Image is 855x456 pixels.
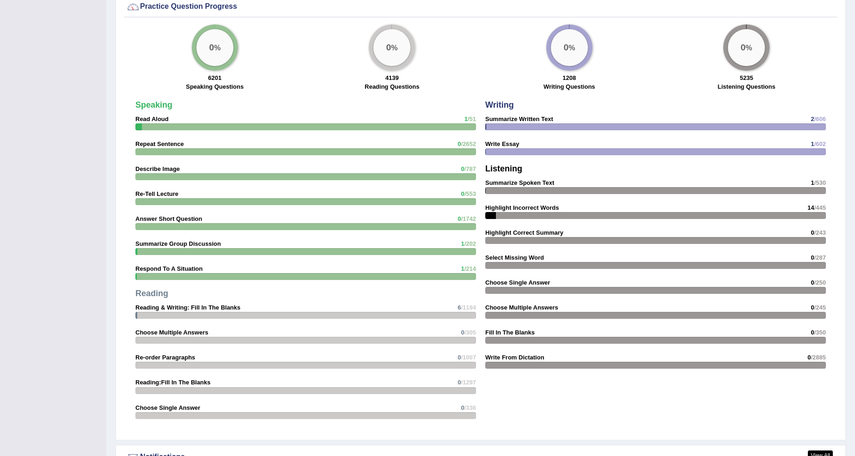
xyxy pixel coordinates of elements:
[814,229,826,236] span: /243
[485,254,544,261] strong: Select Missing Word
[807,204,814,211] span: 14
[814,179,826,186] span: /530
[464,116,468,122] span: 1
[741,43,746,53] big: 0
[814,304,826,311] span: /245
[461,304,476,311] span: /1194
[458,354,461,361] span: 0
[135,100,172,109] strong: Speaking
[485,229,563,236] strong: Highlight Correct Summary
[135,289,168,298] strong: Reading
[814,140,826,147] span: /602
[458,215,461,222] span: 0
[135,404,200,411] strong: Choose Single Answer
[485,179,554,186] strong: Summarize Spoken Text
[468,116,476,122] span: /51
[807,354,811,361] span: 0
[365,82,419,91] label: Reading Questions
[135,165,180,172] strong: Describe Image
[485,354,544,361] strong: Write From Dictation
[458,379,461,386] span: 0
[209,43,214,53] big: 0
[135,116,169,122] strong: Read Aloud
[562,74,576,81] strong: 1208
[811,329,814,336] span: 0
[485,116,553,122] strong: Summarize Written Text
[461,215,476,222] span: /1742
[485,140,519,147] strong: Write Essay
[208,74,221,81] strong: 6201
[814,116,826,122] span: /606
[386,43,391,53] big: 0
[135,329,208,336] strong: Choose Multiple Answers
[563,43,568,53] big: 0
[385,74,399,81] strong: 4139
[814,279,826,286] span: /250
[461,404,464,411] span: 0
[551,29,588,66] div: %
[461,165,464,172] span: 0
[186,82,244,91] label: Speaking Questions
[485,164,522,173] strong: Listening
[461,329,464,336] span: 0
[135,190,178,197] strong: Re-Tell Lecture
[740,74,753,81] strong: 5235
[464,165,476,172] span: /787
[461,140,476,147] span: /2652
[135,140,184,147] strong: Repeat Sentence
[458,140,461,147] span: 0
[135,215,202,222] strong: Answer Short Question
[814,329,826,336] span: /350
[811,354,826,361] span: /2885
[485,204,559,211] strong: Highlight Incorrect Words
[135,265,202,272] strong: Respond To A Situation
[135,354,195,361] strong: Re-order Paragraphs
[485,279,550,286] strong: Choose Single Answer
[814,204,826,211] span: /445
[196,29,233,66] div: %
[464,190,476,197] span: /553
[811,229,814,236] span: 0
[814,254,826,261] span: /287
[485,304,558,311] strong: Choose Multiple Answers
[811,116,814,122] span: 2
[728,29,765,66] div: %
[464,404,476,411] span: /336
[135,240,221,247] strong: Summarize Group Discussion
[458,304,461,311] span: 6
[544,82,595,91] label: Writing Questions
[811,254,814,261] span: 0
[461,240,464,247] span: 1
[811,304,814,311] span: 0
[464,329,476,336] span: /305
[464,240,476,247] span: /202
[485,329,535,336] strong: Fill In The Blanks
[373,29,410,66] div: %
[811,140,814,147] span: 1
[461,265,464,272] span: 1
[811,279,814,286] span: 0
[811,179,814,186] span: 1
[461,190,464,197] span: 0
[461,354,476,361] span: /1007
[135,304,240,311] strong: Reading & Writing: Fill In The Blanks
[135,379,211,386] strong: Reading:Fill In The Blanks
[718,82,776,91] label: Listening Questions
[464,265,476,272] span: /214
[461,379,476,386] span: /1297
[485,100,514,109] strong: Writing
